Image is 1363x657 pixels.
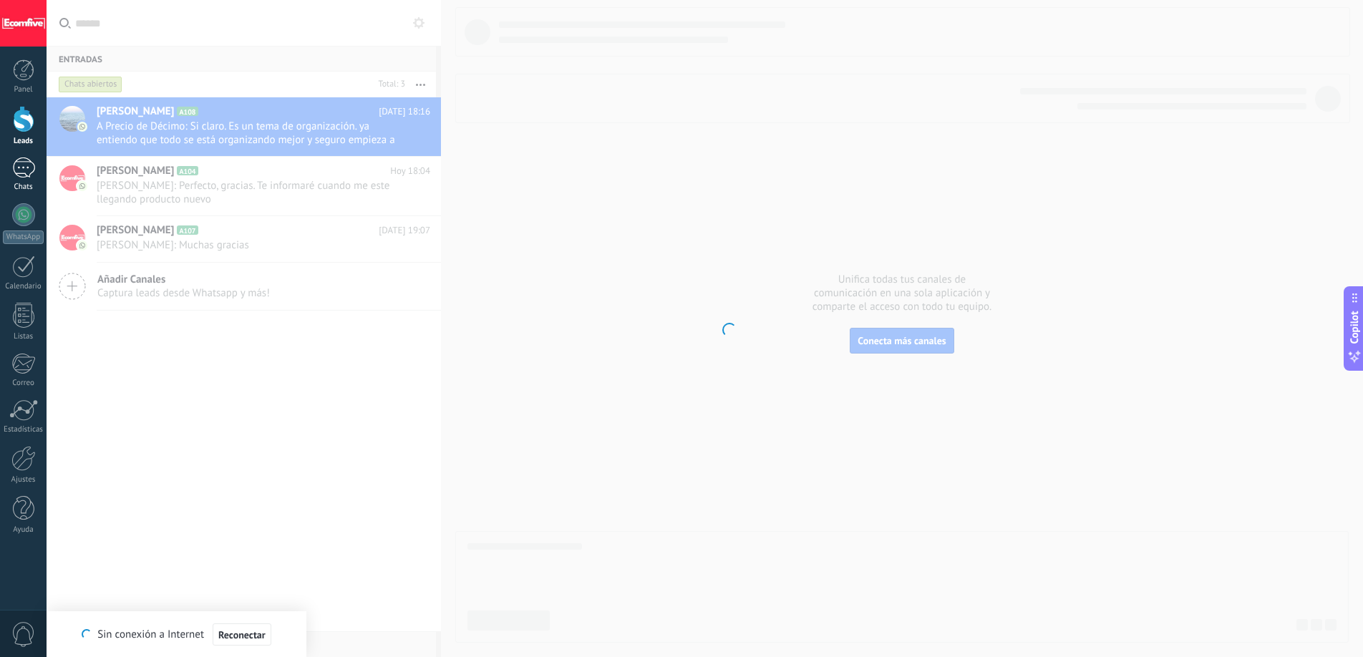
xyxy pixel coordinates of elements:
div: Ajustes [3,475,44,485]
div: Leads [3,137,44,146]
div: Panel [3,85,44,94]
div: Estadísticas [3,425,44,434]
div: Listas [3,332,44,341]
div: WhatsApp [3,230,44,244]
div: Ayuda [3,525,44,535]
span: Reconectar [218,630,266,640]
button: Reconectar [213,623,271,646]
div: Calendario [3,282,44,291]
div: Sin conexión a Internet [82,623,271,646]
div: Correo [3,379,44,388]
div: Chats [3,182,44,192]
span: Copilot [1347,311,1362,344]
